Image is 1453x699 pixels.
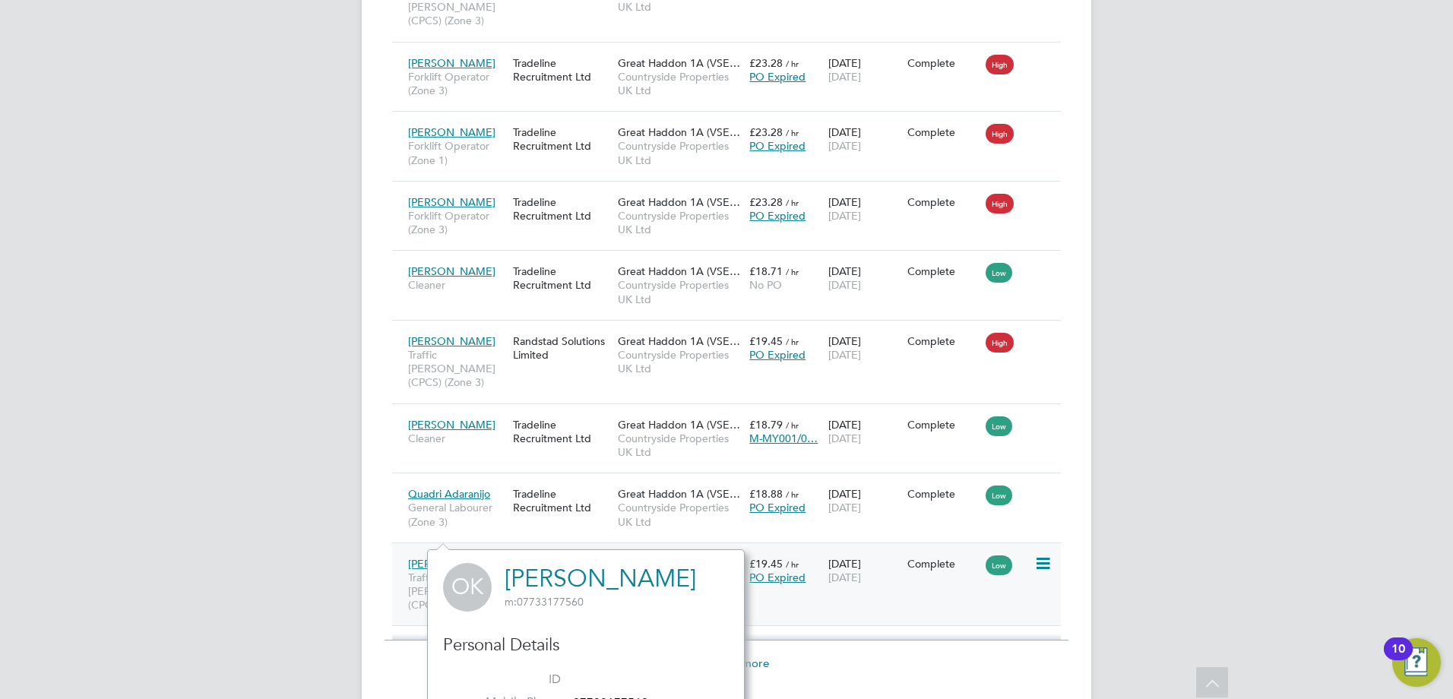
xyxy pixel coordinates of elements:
span: PO Expired [749,209,806,223]
span: PO Expired [749,571,806,584]
span: Forklift Operator (Zone 3) [408,209,505,236]
div: [DATE] [825,118,904,160]
span: Countryside Properties UK Ltd [618,501,742,528]
span: Forklift Operator (Zone 3) [408,70,505,97]
div: Complete [907,334,979,348]
span: Great Haddon 1A (VSE… [618,264,740,278]
span: Countryside Properties UK Ltd [618,278,742,305]
span: High [986,55,1014,74]
a: [PERSON_NAME]Traffic [PERSON_NAME] (CPCS) (Zone 3)Randstad Solutions LimitedGreat Haddon 1A (VSE…... [404,326,1061,339]
div: 10 [1391,649,1405,669]
div: Tradeline Recruitment Ltd [509,410,614,453]
span: Countryside Properties UK Ltd [618,139,742,166]
div: Complete [907,264,979,278]
span: Great Haddon 1A (VSE… [618,334,740,348]
span: [DATE] [828,278,861,292]
span: Great Haddon 1A (VSE… [618,418,740,432]
span: [DATE] [828,209,861,223]
span: £18.88 [749,487,783,501]
span: Great Haddon 1A (VSE… [618,56,740,70]
span: / hr [786,58,799,69]
label: ID [454,672,561,688]
span: Low [986,555,1012,575]
div: Complete [907,195,979,209]
span: £19.45 [749,557,783,571]
span: General Labourer (Zone 3) [408,501,505,528]
a: [PERSON_NAME]Forklift Operator (Zone 1)Tradeline Recruitment LtdGreat Haddon 1A (VSE…Countryside ... [404,117,1061,130]
span: Traffic [PERSON_NAME] (CPCS) (Zone 3) [408,348,505,390]
span: [PERSON_NAME] [408,56,495,70]
span: PO Expired [749,139,806,153]
div: Tradeline Recruitment Ltd [509,479,614,522]
div: Complete [907,557,979,571]
div: [DATE] [825,479,904,522]
span: £23.28 [749,125,783,139]
span: / hr [786,558,799,570]
span: Low [986,263,1012,283]
span: High [986,194,1014,213]
div: Complete [907,418,979,432]
span: PO Expired [749,348,806,362]
div: [DATE] [825,410,904,453]
span: Forklift Operator (Zone 1) [408,139,505,166]
span: £18.71 [749,264,783,278]
div: [DATE] [825,188,904,230]
div: Complete [907,125,979,139]
span: Great Haddon 1A (VSE… [618,195,740,209]
a: [PERSON_NAME]CleanerTradeline Recruitment LtdGreat Haddon 1A (VSE…Countryside Properties UK Ltd£1... [404,256,1061,269]
span: Low [986,486,1012,505]
a: Quadri AdaranijoGeneral Labourer (Zone 3)Tradeline Recruitment LtdGreat Haddon 1A (VSE…Countrysid... [404,479,1061,492]
a: [PERSON_NAME]Forklift Operator (Zone 3)Tradeline Recruitment LtdGreat Haddon 1A (VSE…Countryside ... [404,187,1061,200]
span: [DATE] [828,432,861,445]
span: £18.79 [749,418,783,432]
span: Great Haddon 1A (VSE… [618,487,740,501]
div: [DATE] [825,327,904,369]
span: [PERSON_NAME] [408,334,495,348]
div: [DATE] [825,257,904,299]
span: [DATE] [828,70,861,84]
div: Tradeline Recruitment Ltd [509,257,614,299]
span: Countryside Properties UK Ltd [618,209,742,236]
div: Tradeline Recruitment Ltd [509,188,614,230]
span: / hr [786,419,799,431]
span: / hr [786,266,799,277]
div: Tradeline Recruitment Ltd [509,118,614,160]
span: £23.28 [749,56,783,70]
span: Quadri Adaranijo [408,487,490,501]
span: Countryside Properties UK Ltd [618,70,742,97]
span: [DATE] [828,139,861,153]
span: [DATE] [828,571,861,584]
span: PO Expired [749,501,806,514]
span: [PERSON_NAME] [408,264,495,278]
h3: Personal Details [443,634,729,656]
span: High [986,124,1014,144]
a: [PERSON_NAME]CleanerTradeline Recruitment LtdGreat Haddon 1A (VSE…Countryside Properties UK Ltd£1... [404,410,1061,422]
span: Great Haddon 1A (VSE… [618,125,740,139]
span: / hr [786,336,799,347]
span: M-MY001/0… [749,432,818,445]
span: High [986,333,1014,353]
div: [DATE] [825,549,904,592]
span: 07733177560 [505,595,584,609]
button: Open Resource Center, 10 new notifications [1392,638,1441,687]
span: [DATE] [828,348,861,362]
a: [PERSON_NAME] [505,564,696,593]
span: Traffic [PERSON_NAME] (CPCS) (Zone 3) [408,571,505,612]
span: / hr [786,489,799,500]
span: No PO [749,278,782,292]
span: / hr [786,127,799,138]
div: Complete [907,56,979,70]
a: [PERSON_NAME]Forklift Operator (Zone 3)Tradeline Recruitment LtdGreat Haddon 1A (VSE…Countryside ... [404,48,1061,61]
a: [PERSON_NAME]Traffic [PERSON_NAME] (CPCS) (Zone 3)Randstad Solutions LimitedGreat Haddon 1A (VSE…... [404,549,1061,561]
span: £19.45 [749,334,783,348]
span: OK [443,563,492,612]
span: PO Expired [749,70,806,84]
span: [PERSON_NAME] [408,557,495,571]
span: Low [986,416,1012,436]
span: [PERSON_NAME] [408,195,495,209]
div: Tradeline Recruitment Ltd [509,49,614,91]
span: [PERSON_NAME] [408,418,495,432]
span: m: [505,595,517,609]
span: [PERSON_NAME] [408,125,495,139]
span: [DATE] [828,501,861,514]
